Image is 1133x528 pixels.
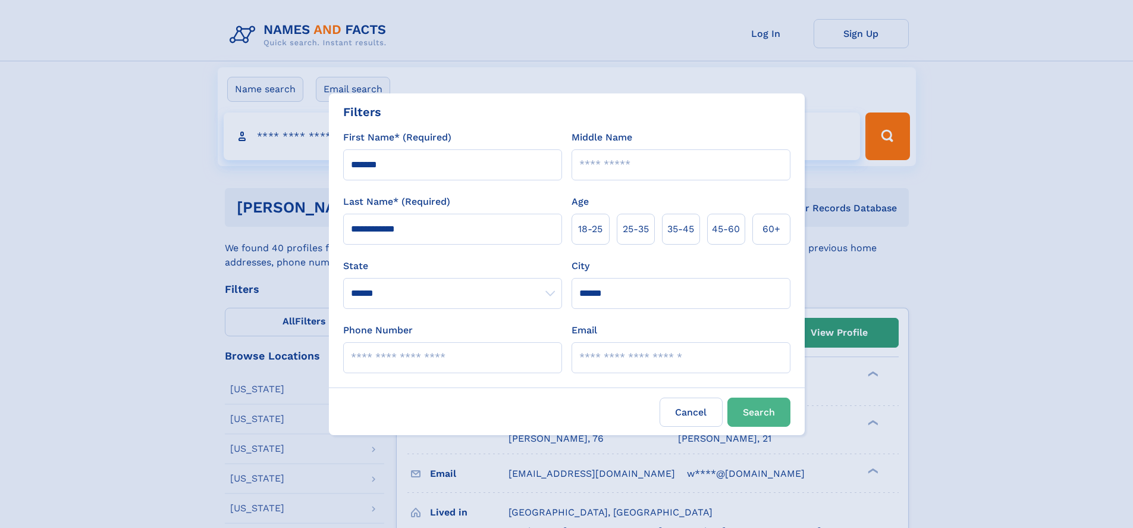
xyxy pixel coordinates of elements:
[660,398,723,427] label: Cancel
[762,222,780,236] span: 60+
[572,323,597,338] label: Email
[572,130,632,145] label: Middle Name
[623,222,649,236] span: 25‑35
[343,130,451,145] label: First Name* (Required)
[572,259,589,273] label: City
[343,259,562,273] label: State
[343,195,450,209] label: Last Name* (Required)
[578,222,602,236] span: 18‑25
[727,398,790,427] button: Search
[572,195,589,209] label: Age
[343,103,381,121] div: Filters
[667,222,694,236] span: 35‑45
[712,222,740,236] span: 45‑60
[343,323,413,338] label: Phone Number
